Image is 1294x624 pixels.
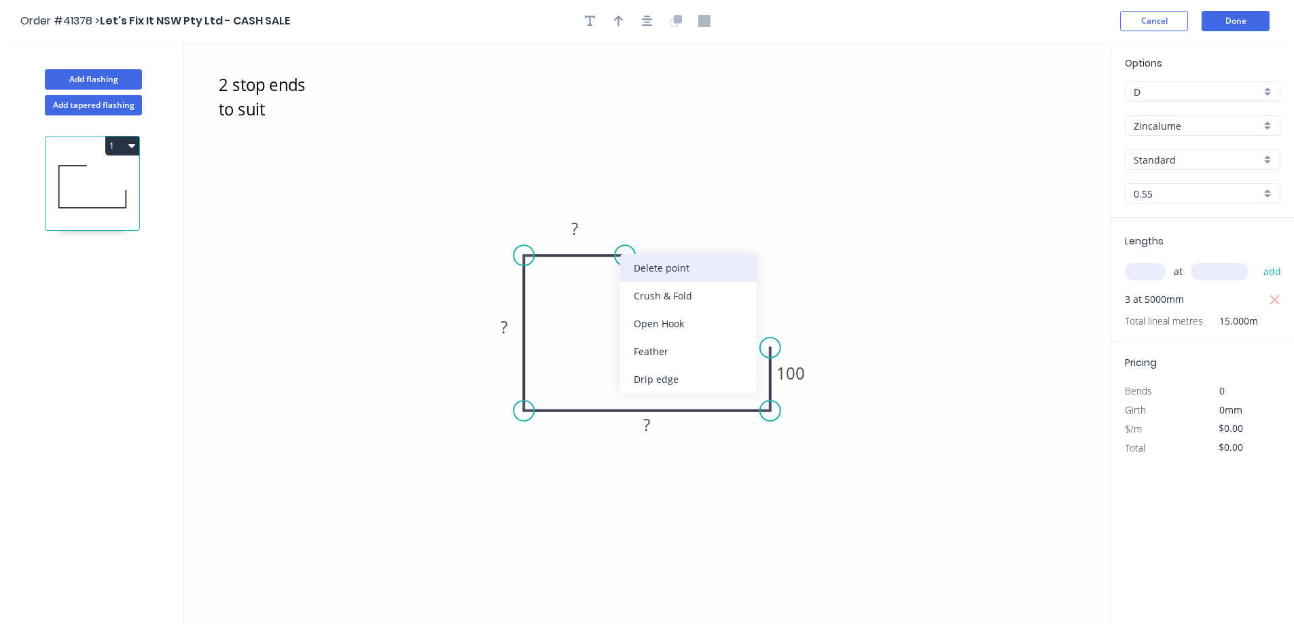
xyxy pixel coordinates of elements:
div: Crush & Fold [620,282,757,310]
div: Delete point [620,254,757,282]
input: Price level [1134,85,1261,99]
input: Colour [1134,153,1261,167]
span: 0 [1219,384,1225,397]
span: Total lineal metres [1125,312,1203,331]
button: Add tapered flashing [45,95,142,115]
input: Thickness [1134,187,1261,201]
span: 0mm [1219,403,1242,416]
tspan: ? [501,316,507,338]
input: Material [1134,119,1261,133]
span: 3 at 5000mm [1125,290,1184,309]
span: at [1174,262,1183,281]
tspan: 100 [776,362,805,384]
span: Lengths [1125,234,1164,248]
div: Drip edge [620,365,757,393]
span: Total [1125,441,1145,454]
span: 15.000m [1203,312,1258,331]
button: add [1257,260,1289,283]
tspan: ? [571,217,578,240]
span: $/m [1125,422,1142,435]
span: Bends [1125,384,1152,397]
tspan: ? [643,414,650,436]
button: Add flashing [45,69,142,90]
div: Open Hook [620,310,757,337]
span: Pricing [1125,356,1157,369]
span: Order #41378 > [20,13,100,29]
button: 1 [105,136,139,155]
button: Cancel [1120,11,1188,31]
span: Options [1125,56,1162,70]
textarea: 2 stop ends to suit [216,71,326,121]
span: Let's Fix It NSW Pty Ltd - CASH SALE [100,13,290,29]
button: Done [1202,11,1270,31]
div: Feather [620,337,757,365]
span: Girth [1125,403,1146,416]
